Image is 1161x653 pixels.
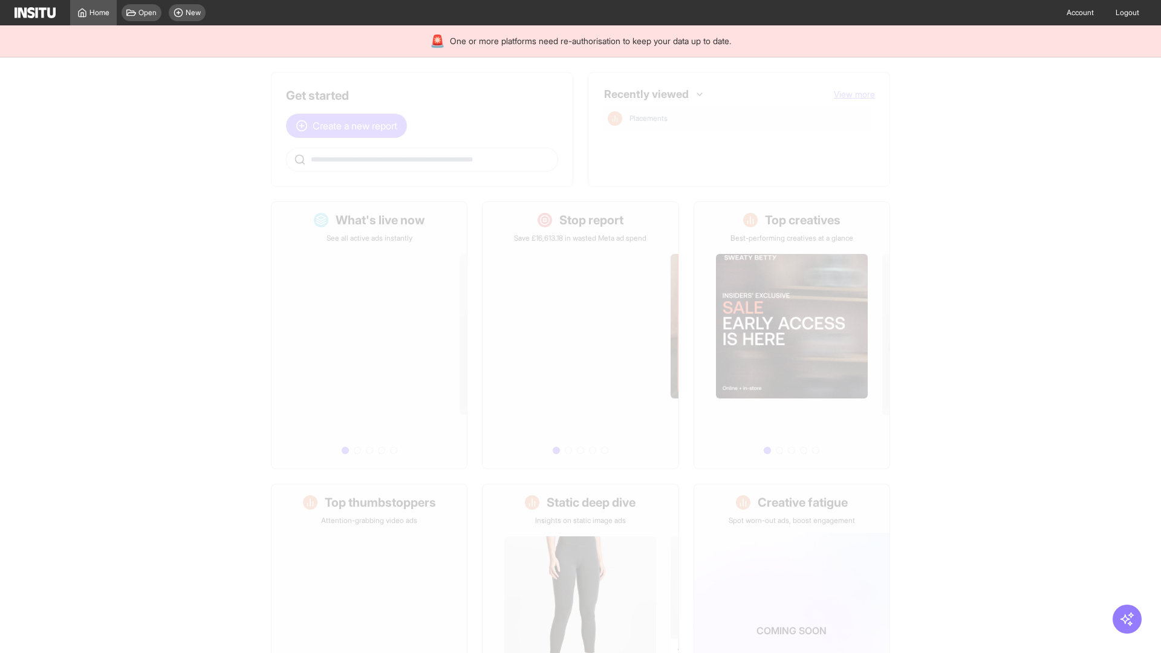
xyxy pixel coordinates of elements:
span: Open [138,8,157,18]
span: Home [89,8,109,18]
div: 🚨 [430,33,445,50]
img: Logo [15,7,56,18]
span: New [186,8,201,18]
span: One or more platforms need re-authorisation to keep your data up to date. [450,35,731,47]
